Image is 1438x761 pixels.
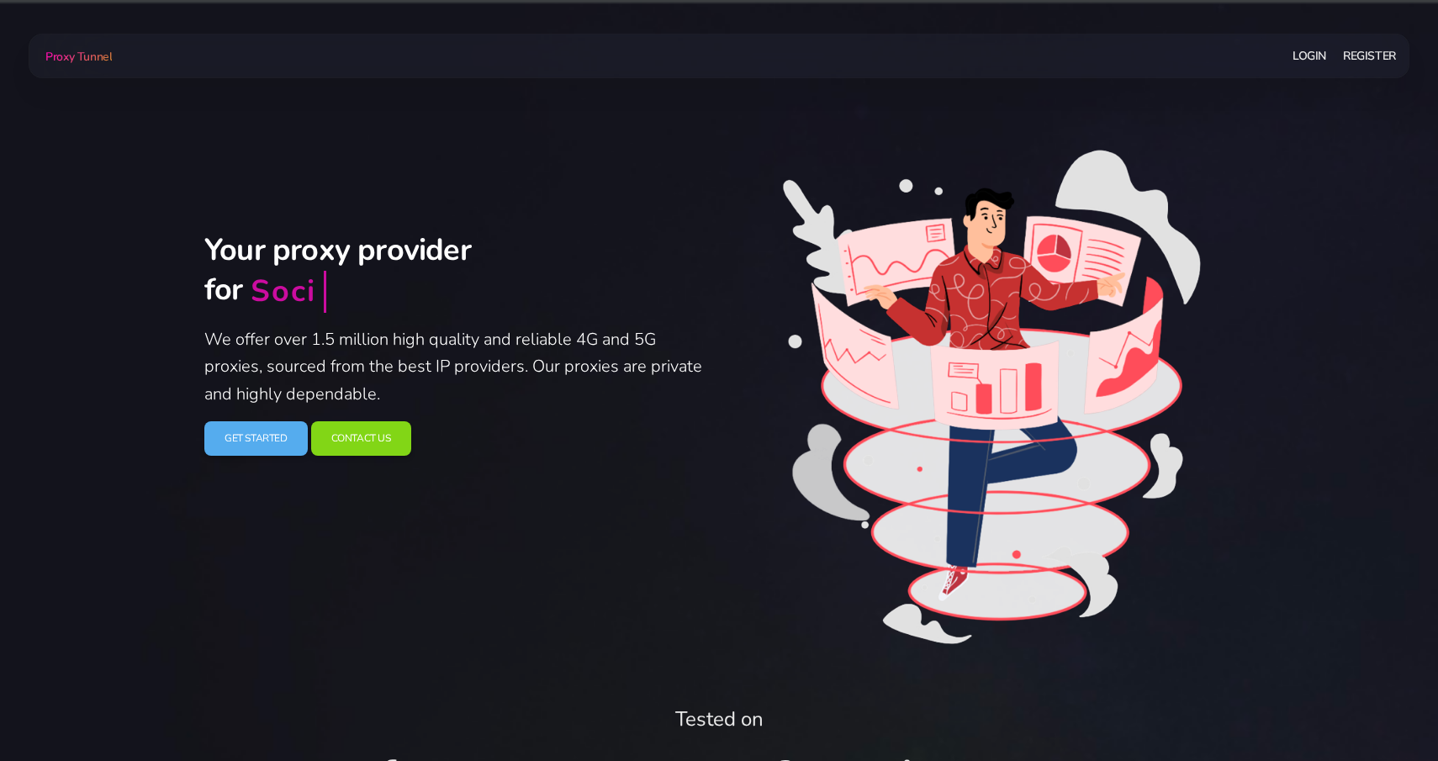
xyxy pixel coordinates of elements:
[251,272,316,312] div: Soci
[1343,40,1396,71] a: Register
[42,43,112,70] a: Proxy Tunnel
[204,421,308,456] a: Get Started
[204,326,709,409] p: We offer over 1.5 million high quality and reliable 4G and 5G proxies, sourced from the best IP p...
[214,704,1224,734] div: Tested on
[1341,664,1417,740] iframe: Webchat Widget
[45,49,112,65] span: Proxy Tunnel
[204,231,709,313] h2: Your proxy provider for
[311,421,411,456] a: Contact Us
[1293,40,1326,71] a: Login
